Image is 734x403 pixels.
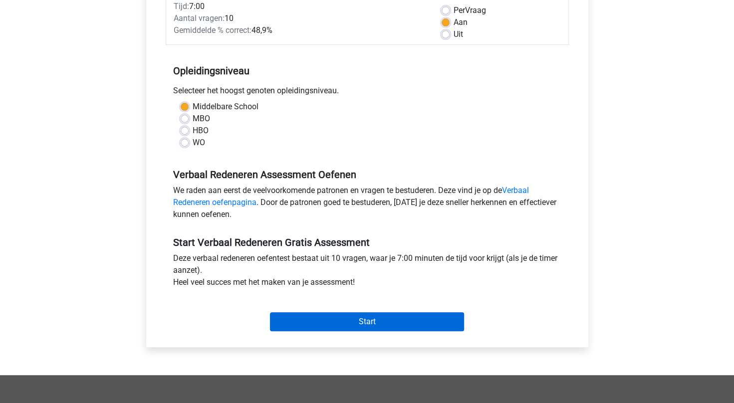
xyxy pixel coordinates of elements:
label: WO [193,137,205,149]
label: Aan [454,16,468,28]
div: 10 [166,12,434,24]
h5: Start Verbaal Redeneren Gratis Assessment [173,236,561,248]
h5: Opleidingsniveau [173,61,561,81]
label: Vraag [454,4,486,16]
span: Aantal vragen: [174,13,225,23]
div: 7:00 [166,0,434,12]
span: Gemiddelde % correct: [174,25,251,35]
span: Per [454,5,465,15]
input: Start [270,312,464,331]
div: We raden aan eerst de veelvoorkomende patronen en vragen te bestuderen. Deze vind je op de . Door... [166,185,569,224]
div: 48,9% [166,24,434,36]
h5: Verbaal Redeneren Assessment Oefenen [173,169,561,181]
span: Tijd: [174,1,189,11]
label: HBO [193,125,209,137]
div: Deze verbaal redeneren oefentest bestaat uit 10 vragen, waar je 7:00 minuten de tijd voor krijgt ... [166,252,569,292]
label: MBO [193,113,210,125]
div: Selecteer het hoogst genoten opleidingsniveau. [166,85,569,101]
label: Middelbare School [193,101,258,113]
label: Uit [454,28,463,40]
